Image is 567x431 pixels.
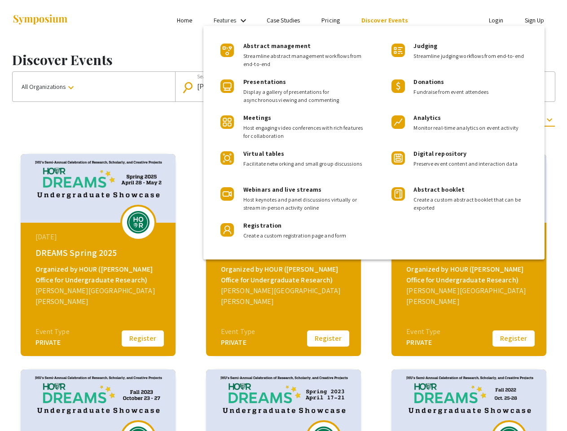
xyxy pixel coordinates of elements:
[35,286,163,307] div: [PERSON_NAME][GEOGRAPHIC_DATA][PERSON_NAME]
[35,337,70,348] div: PRIVATE
[177,16,192,24] a: Home
[206,154,361,223] img: dreams-fall-2024_eventCoverPhoto_0caa39__thumb.jpg
[12,14,68,26] img: Symposium by ForagerOne
[406,286,534,307] div: [PERSON_NAME][GEOGRAPHIC_DATA][PERSON_NAME]
[7,391,38,424] iframe: Chat
[35,326,70,337] div: Event Type
[221,337,255,348] div: PRIVATE
[391,154,546,223] img: dreams-spring-2024_eventCoverPhoto_ffb700__thumb.jpg
[321,16,340,24] a: Pricing
[184,79,197,95] mat-icon: Search
[489,16,503,24] a: Login
[66,82,76,93] mat-icon: keyboard_arrow_down
[347,114,375,125] span: 9 Results
[406,337,440,348] div: PRIVATE
[120,329,165,348] button: Register
[534,83,541,91] mat-icon: close
[406,264,534,286] div: Organized by HOUR ([PERSON_NAME] Office for Undergraduate Research)
[238,15,249,26] mat-icon: Expand Features list
[506,111,562,127] button: Most recent
[221,264,348,286] div: Organized by HOUR ([PERSON_NAME] Office for Undergraduate Research)
[21,154,176,223] img: dreams-spring-2025_eventCoverPhoto_df4d26__thumb.jpg
[221,246,348,259] div: DREAMS: Fall 2024
[491,329,536,348] button: Register
[221,232,348,242] div: [DATE]
[13,72,175,101] button: All Organizations
[306,329,351,348] button: Register
[406,246,534,259] div: DREAMS: Spring 2024
[310,211,337,233] img: dreams-fall-2024_eventLogo_ff6658_.png
[22,83,76,91] span: All Organizations
[35,246,163,259] div: DREAMS Spring 2025
[514,115,555,127] span: Most recent
[214,16,236,24] a: Features
[406,326,440,337] div: Event Type
[483,114,506,125] span: Sort by:
[525,16,545,24] a: Sign Up
[197,83,532,91] input: Looking for something specific?
[12,52,555,68] h1: Discover Events
[544,114,555,125] mat-icon: keyboard_arrow_down
[392,114,476,125] span: Show launched events only
[125,211,152,233] img: dreams-spring-2025_eventLogo_7b54a7_.png
[532,82,543,92] button: Clear
[361,16,409,24] a: Discover Events
[221,326,255,337] div: Event Type
[496,211,523,233] img: dreams-spring-2024_eventLogo_346f6f_.png
[35,264,163,286] div: Organized by HOUR ([PERSON_NAME] Office for Undergraduate Research)
[35,232,163,242] div: [DATE]
[267,16,300,24] a: Case Studies
[406,232,534,242] div: [DATE]
[221,286,348,307] div: [PERSON_NAME][GEOGRAPHIC_DATA][PERSON_NAME]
